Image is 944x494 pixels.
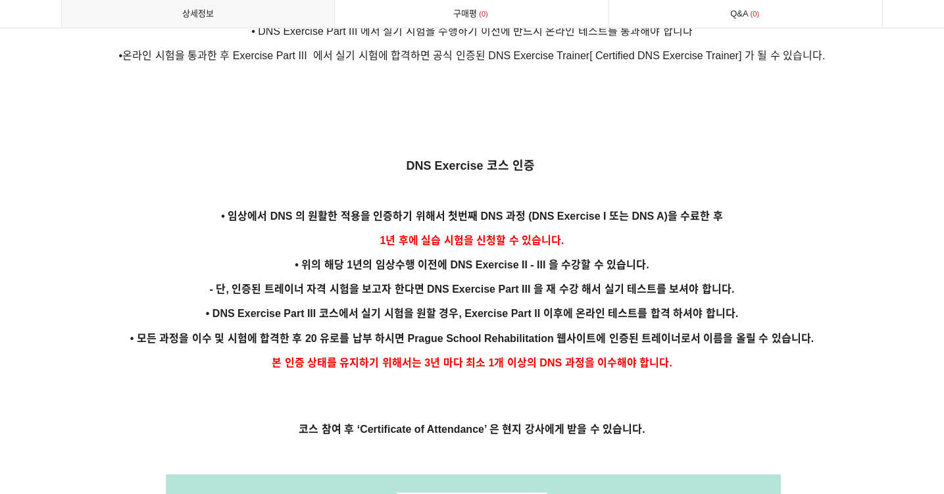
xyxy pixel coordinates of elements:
[251,26,693,37] span: • DNS Exercise Part III 에서 실기 시험을 수행하기 이전에 반드시 온라인 테스트를 통과해야 합니다
[380,235,564,246] span: 1년 후에 실습 시험을 신청할 수 있습니다.
[299,424,645,435] strong: 코스 참여 후 ‘Certificate of Attendance’ 은 현지 강사에게 받을 수 있습니다.
[406,159,534,172] strong: DNS Exercise 코스 인증
[477,7,490,21] span: 0
[118,50,825,61] span: •온라인 시험을 통과한 후 Exercise Part III 에서 실기 시험에 합격하면 공식 인증된 DNS Exercise Trainer[ Certified DNS Exerci...
[210,284,735,295] span: - 단, 인증된 트레이너 자격 시험을 보고자 한다면 DNS Exercise Part III 을 재 수강 해서 실기 테스트를 보셔야 합니다.
[272,357,672,368] span: 본 인증 상태를 유지하기 위해서는 3년 마다 최소 1개 이상의 DNS 과정을 이수해야 합니다.
[295,259,649,270] span: • 위의 해당 1년의 임상수행 이전에 DNS Exercise II - III 을 수강할 수 있습니다.
[221,210,723,222] span: • 임상에서 DNS 의 원활한 적용을 인증하기 위해서 첫번째 DNS 과정 (DNS Exercise I 또는 DNS A)을 수료한 후
[206,308,738,319] span: • DNS Exercise Part III 코스에서 실기 시험을 원할 경우, Exercise Part II 이후에 온라인 테스트를 합격 하셔야 합니다.
[130,333,814,344] span: • 모든 과정을 이수 및 시험에 합격한 후 20 유로를 납부 하시면 Prague School Rehabilitation 웹사이트에 인증된 트레이너로서 이름을 올릴 수 있습니다.
[749,7,762,21] span: 0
